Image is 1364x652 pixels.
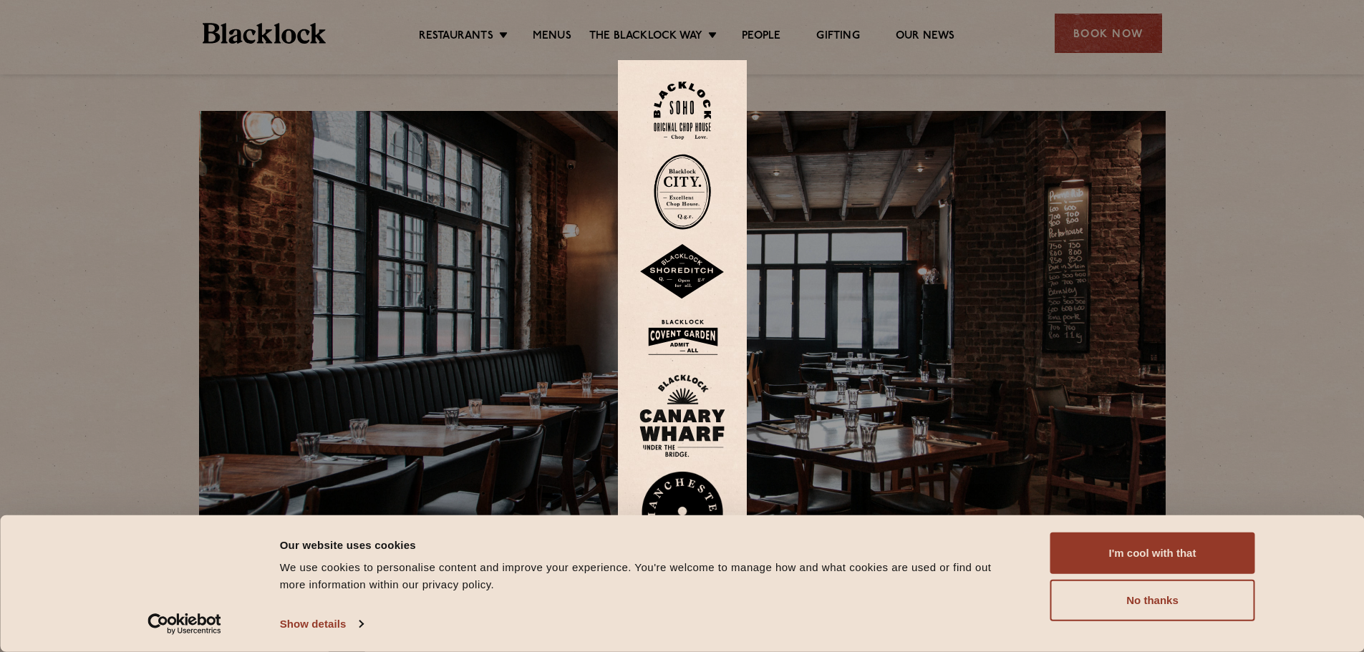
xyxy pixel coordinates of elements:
[122,613,247,635] a: Usercentrics Cookiebot - opens in a new window
[639,374,725,457] img: BL_CW_Logo_Website.svg
[654,82,711,140] img: Soho-stamp-default.svg
[280,559,1018,593] div: We use cookies to personalise content and improve your experience. You're welcome to manage how a...
[654,154,711,230] img: City-stamp-default.svg
[280,536,1018,553] div: Our website uses cookies
[639,314,725,361] img: BLA_1470_CoventGarden_Website_Solid.svg
[639,472,725,570] img: BL_Manchester_Logo-bleed.png
[639,244,725,300] img: Shoreditch-stamp-v2-default.svg
[280,613,363,635] a: Show details
[1050,580,1255,621] button: No thanks
[1050,532,1255,574] button: I'm cool with that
